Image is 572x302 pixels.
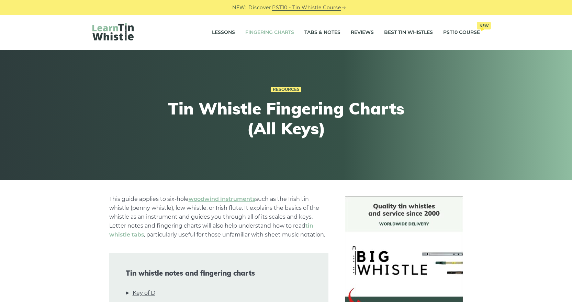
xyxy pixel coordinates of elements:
a: Best Tin Whistles [384,24,433,41]
span: New [477,22,491,29]
p: This guide applies to six-hole such as the Irish tin whistle (penny whistle), low whistle, or Iri... [109,195,328,239]
a: Fingering Charts [245,24,294,41]
a: Key of D [133,289,155,298]
a: PST10 CourseNew [443,24,480,41]
a: Lessons [212,24,235,41]
a: Resources [271,87,301,92]
span: Tin whistle notes and fingering charts [126,269,312,277]
h1: Tin Whistle Fingering Charts (All Keys) [160,99,413,138]
a: Reviews [351,24,374,41]
a: Tabs & Notes [304,24,340,41]
a: woodwind instruments [189,196,255,202]
img: LearnTinWhistle.com [92,23,134,40]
